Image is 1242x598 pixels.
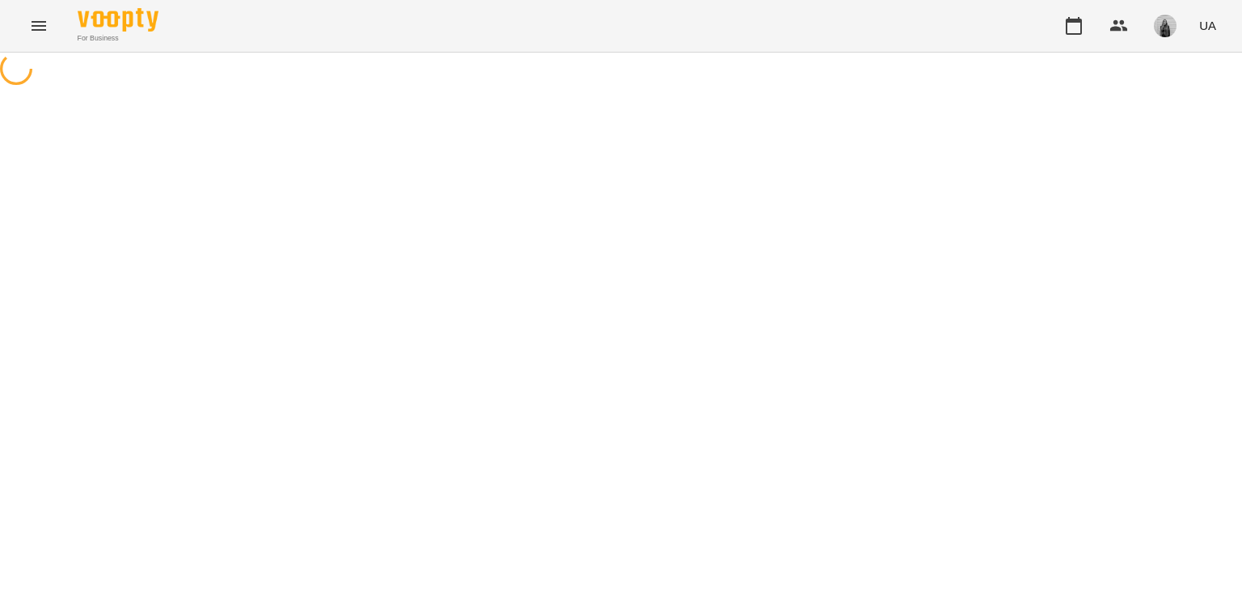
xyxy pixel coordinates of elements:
[1193,11,1223,40] button: UA
[1199,17,1216,34] span: UA
[1154,15,1177,37] img: 465148d13846e22f7566a09ee851606a.jpeg
[78,8,158,32] img: Voopty Logo
[19,6,58,45] button: Menu
[78,33,158,44] span: For Business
